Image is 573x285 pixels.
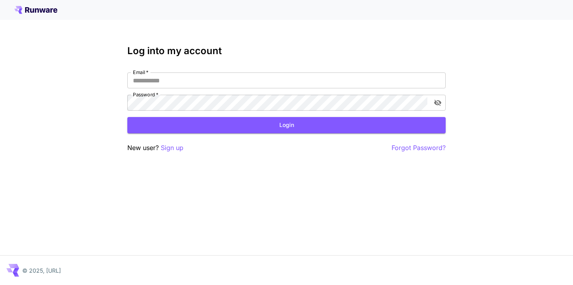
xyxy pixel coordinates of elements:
button: Login [127,117,446,133]
h3: Log into my account [127,45,446,57]
button: Sign up [161,143,183,153]
button: toggle password visibility [431,96,445,110]
label: Password [133,91,158,98]
p: © 2025, [URL] [22,266,61,275]
button: Forgot Password? [392,143,446,153]
p: New user? [127,143,183,153]
label: Email [133,69,148,76]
